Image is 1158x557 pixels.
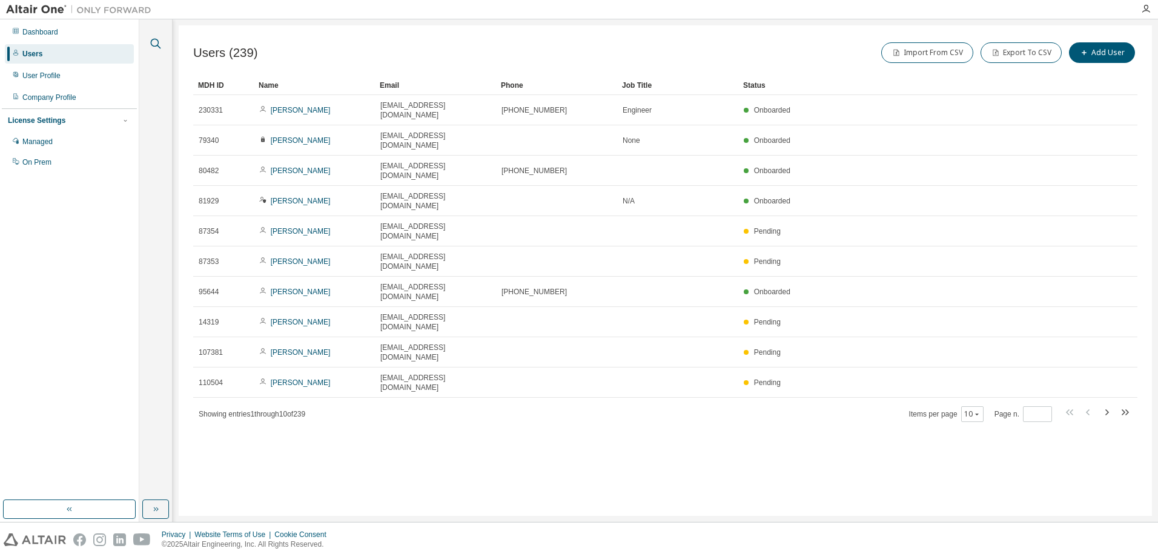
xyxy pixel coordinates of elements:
img: altair_logo.svg [4,533,66,546]
span: [EMAIL_ADDRESS][DOMAIN_NAME] [380,343,491,362]
a: [PERSON_NAME] [271,106,331,114]
div: On Prem [22,157,51,167]
span: Pending [754,227,781,236]
span: [PHONE_NUMBER] [501,166,567,176]
span: Page n. [994,406,1052,422]
span: [EMAIL_ADDRESS][DOMAIN_NAME] [380,282,491,302]
a: [PERSON_NAME] [271,166,331,175]
div: Phone [501,76,612,95]
span: Users (239) [193,46,258,60]
div: Cookie Consent [274,530,333,539]
span: None [623,136,640,145]
a: [PERSON_NAME] [271,257,331,266]
a: [PERSON_NAME] [271,288,331,296]
span: Onboarded [754,106,790,114]
a: [PERSON_NAME] [271,348,331,357]
span: N/A [623,196,635,206]
span: [EMAIL_ADDRESS][DOMAIN_NAME] [380,161,491,180]
div: Name [259,76,370,95]
span: 107381 [199,348,223,357]
span: [EMAIL_ADDRESS][DOMAIN_NAME] [380,131,491,150]
span: [EMAIL_ADDRESS][DOMAIN_NAME] [380,312,491,332]
span: Engineer [623,105,652,115]
span: 87354 [199,226,219,236]
img: Altair One [6,4,157,16]
span: Pending [754,257,781,266]
p: © 2025 Altair Engineering, Inc. All Rights Reserved. [162,539,334,550]
div: Users [22,49,42,59]
button: Import From CSV [881,42,973,63]
span: 230331 [199,105,223,115]
div: MDH ID [198,76,249,95]
span: 79340 [199,136,219,145]
span: [PHONE_NUMBER] [501,287,567,297]
span: Pending [754,378,781,387]
div: Website Terms of Use [194,530,274,539]
span: 80482 [199,166,219,176]
span: 95644 [199,287,219,297]
img: linkedin.svg [113,533,126,546]
span: Onboarded [754,166,790,175]
a: [PERSON_NAME] [271,227,331,236]
div: Privacy [162,530,194,539]
span: Showing entries 1 through 10 of 239 [199,410,305,418]
div: Dashboard [22,27,58,37]
button: Export To CSV [981,42,1062,63]
a: [PERSON_NAME] [271,136,331,145]
div: Email [380,76,491,95]
span: [EMAIL_ADDRESS][DOMAIN_NAME] [380,252,491,271]
span: [EMAIL_ADDRESS][DOMAIN_NAME] [380,101,491,120]
span: 87353 [199,257,219,266]
a: [PERSON_NAME] [271,378,331,387]
div: Job Title [622,76,733,95]
button: Add User [1069,42,1135,63]
span: Items per page [909,406,984,422]
a: [PERSON_NAME] [271,197,331,205]
img: facebook.svg [73,533,86,546]
div: Company Profile [22,93,76,102]
img: youtube.svg [133,533,151,546]
button: 10 [964,409,981,419]
span: [PHONE_NUMBER] [501,105,567,115]
span: Onboarded [754,136,790,145]
div: User Profile [22,71,61,81]
span: Pending [754,318,781,326]
a: [PERSON_NAME] [271,318,331,326]
span: [EMAIL_ADDRESS][DOMAIN_NAME] [380,191,491,211]
span: 81929 [199,196,219,206]
img: instagram.svg [93,533,106,546]
span: Onboarded [754,288,790,296]
span: [EMAIL_ADDRESS][DOMAIN_NAME] [380,222,491,241]
span: 110504 [199,378,223,387]
span: Onboarded [754,197,790,205]
span: 14319 [199,317,219,327]
span: [EMAIL_ADDRESS][DOMAIN_NAME] [380,373,491,392]
span: Pending [754,348,781,357]
div: License Settings [8,116,65,125]
div: Managed [22,137,53,147]
div: Status [743,76,1074,95]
